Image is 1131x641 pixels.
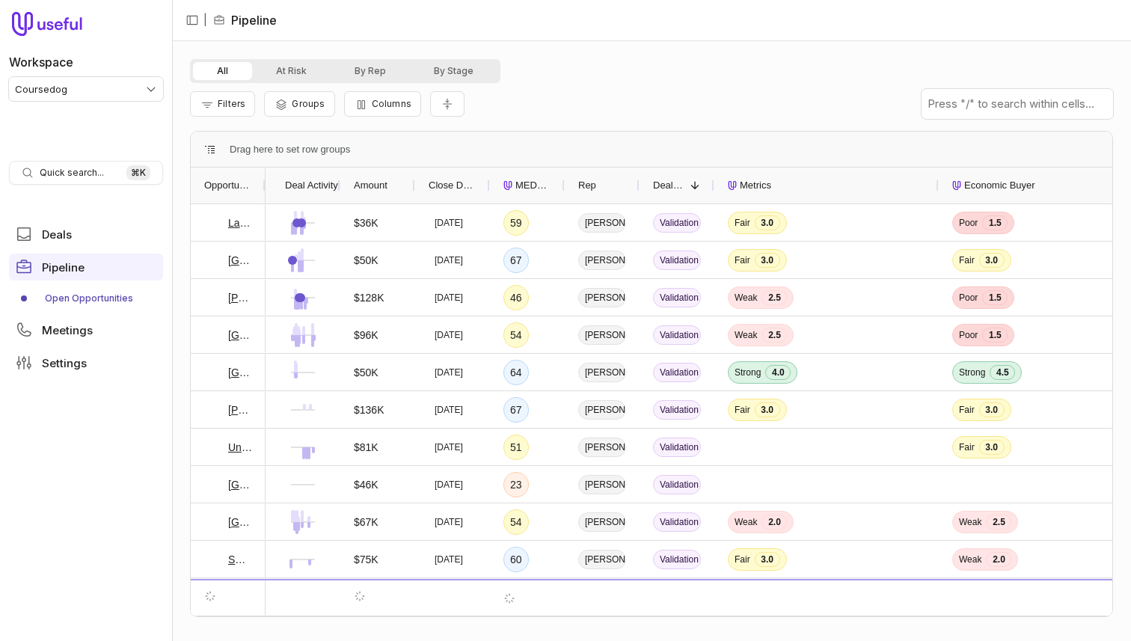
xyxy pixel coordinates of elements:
span: [PERSON_NAME] [578,512,626,532]
span: [PERSON_NAME] [578,475,626,494]
span: Validation [653,213,701,233]
span: 1.5 [982,215,1008,230]
span: Drag here to set row groups [230,141,350,159]
span: Fair [735,254,750,266]
span: Settings [42,358,87,369]
span: Columns [372,98,411,109]
a: Lackawanna College - Curric & Cat - 11.23 [228,214,252,232]
a: Open Opportunities [9,286,163,310]
div: 59 [510,214,522,232]
button: Group Pipeline [264,91,334,117]
div: $36K [354,214,378,232]
span: 3.0 [979,440,1005,455]
a: University of the Incarnate Word - Academic Scheduling + CDP [228,438,252,456]
a: Meetings [9,316,163,343]
time: [DATE] [435,366,463,378]
button: Collapse all rows [430,91,465,117]
span: [PERSON_NAME] [578,288,626,307]
span: Filters [218,98,245,109]
div: 54 [510,513,522,531]
button: By Stage [410,62,497,80]
span: Deals [42,229,72,240]
span: Validation [653,288,701,307]
span: [PERSON_NAME] [578,325,626,345]
span: Validation [653,363,701,382]
div: Pipeline submenu [9,286,163,310]
span: Weak [959,553,981,565]
span: Fair [735,217,750,229]
time: [DATE] [435,404,463,416]
span: Rep [578,177,596,194]
span: Pipeline [42,262,85,273]
button: At Risk [252,62,331,80]
span: Metrics [740,177,771,194]
span: Strong [735,591,761,603]
span: Validation [653,475,701,494]
span: [PERSON_NAME] [578,400,626,420]
span: Fair [959,404,975,416]
a: [GEOGRAPHIC_DATA] - Curriculum & Assessment - 8.24 [228,364,252,381]
span: 2.5 [986,515,1011,530]
span: Deal Stage [653,177,684,194]
span: 2.5 [761,290,787,305]
span: Poor [959,329,978,341]
div: $46K [354,476,378,494]
time: [DATE] [435,254,463,266]
a: [PERSON_NAME] University - Class, CDP, FWM - 8.24 [228,401,252,419]
span: Meetings [42,325,93,336]
time: [DATE] [435,516,463,528]
span: Fair [735,553,750,565]
time: [DATE] [435,479,463,491]
li: Pipeline [213,11,277,29]
span: Fair [959,254,975,266]
span: [PERSON_NAME] [578,251,626,270]
div: 64 [510,364,522,381]
time: [DATE] [435,553,463,565]
time: [DATE] [435,441,463,453]
a: Deals [9,221,163,248]
kbd: ⌘ K [126,165,150,180]
span: 3.0 [979,253,1005,268]
span: Weak [735,292,757,304]
span: [PERSON_NAME] [578,363,626,382]
a: Settings [9,349,163,376]
div: Metrics [728,168,925,203]
div: 46 [510,289,522,307]
a: Claremont [PERSON_NAME][GEOGRAPHIC_DATA] - Academic Scheduling & FWM - 10.24 [228,588,252,606]
label: Workspace [9,53,73,71]
span: 4.5 [990,365,1015,380]
span: 1.5 [982,290,1008,305]
button: By Rep [331,62,410,80]
div: $67K [354,513,378,531]
span: 1.5 [982,328,1008,343]
span: Strong [959,366,985,378]
div: $50K [354,364,378,381]
span: Weak [735,329,757,341]
span: 3.0 [755,253,780,268]
span: Poor [959,217,978,229]
span: Validation [653,400,701,420]
div: 67 [510,251,522,269]
button: Filter Pipeline [190,91,255,117]
span: Fair [959,441,975,453]
div: $75K [354,550,378,568]
span: 3.0 [755,215,780,230]
span: Validation [653,438,701,457]
a: [GEOGRAPHIC_DATA] - Curriculum & Catalog - 3.24 [228,251,252,269]
div: $128K [354,289,384,307]
button: Columns [344,91,421,117]
span: [PERSON_NAME] [578,550,626,569]
span: | [203,11,207,29]
span: Economic Buyer [964,177,1035,194]
time: [DATE] [435,217,463,229]
div: $81K [354,438,378,456]
span: [PERSON_NAME] [578,213,626,233]
span: 2.0 [986,552,1011,567]
button: Collapse sidebar [181,9,203,31]
div: 54 [510,326,522,344]
span: Validation [653,587,701,607]
span: Weak [735,516,757,528]
a: [PERSON_NAME] University - Curric & Cat - 3.24 [228,289,252,307]
span: 3.0 [755,552,780,567]
span: [PERSON_NAME] [578,587,626,607]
